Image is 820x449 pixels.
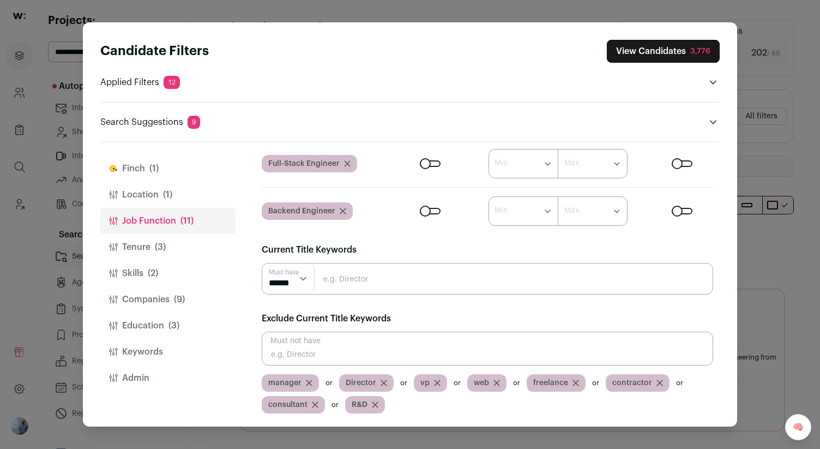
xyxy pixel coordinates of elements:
span: (11) [180,214,194,228]
span: 12 [164,76,180,89]
button: Close search preferences [607,40,720,63]
a: 🧠 [785,414,811,440]
span: (9) [174,293,185,306]
button: Companies(9) [100,286,236,313]
span: freelance [533,378,568,388]
label: Current Title Keywords [262,243,357,256]
label: Max [564,205,579,216]
span: consultant [268,399,307,410]
span: Full-Stack Engineer [268,158,340,169]
label: Exclude Current Title Keywords [262,312,391,325]
button: Admin [100,365,236,391]
span: contractor [612,378,652,388]
button: Finch(1) [100,155,236,182]
span: manager [268,378,302,388]
label: Min [495,158,508,169]
span: (1) [149,162,159,175]
p: Search Suggestions [100,116,200,129]
button: Location(1) [100,182,236,208]
strong: Candidate Filters [100,45,209,58]
p: Applied Filters [100,76,180,89]
div: 3,776 [690,46,710,57]
span: (3) [168,319,179,332]
button: Skills(2) [100,260,236,286]
span: (3) [155,241,166,254]
span: (1) [163,188,172,201]
input: e.g. Director [262,263,713,295]
span: vp [420,378,430,388]
button: Open applied filters [707,76,720,89]
span: (2) [148,267,158,280]
button: Job Function(11) [100,208,236,234]
label: Min [495,205,508,216]
label: Max [564,158,579,169]
button: Education(3) [100,313,236,339]
span: R&D [352,399,367,410]
button: Tenure(3) [100,234,236,260]
input: e.g. Director [262,332,713,366]
span: Director [346,378,376,388]
span: 9 [188,116,200,129]
button: Keywords [100,339,236,365]
span: web [474,378,489,388]
span: Backend Engineer [268,206,335,217]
